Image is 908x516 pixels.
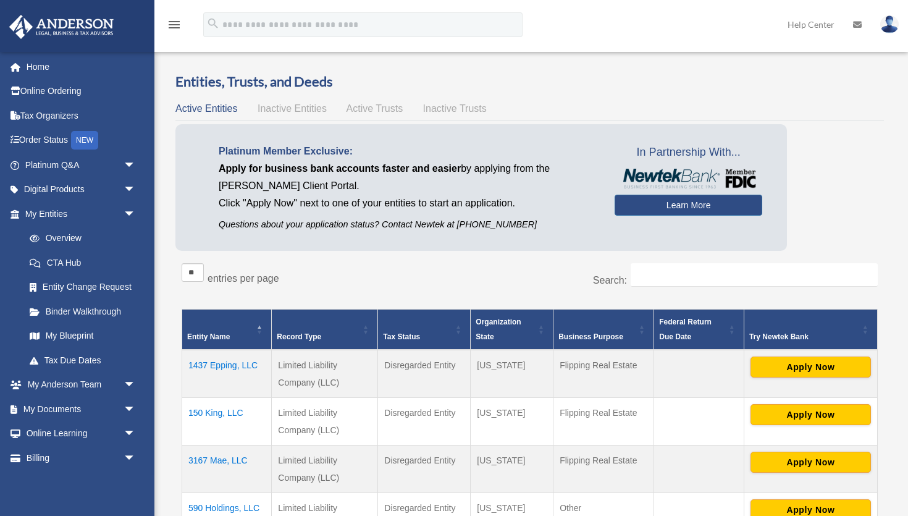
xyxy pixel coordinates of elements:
a: Tax Organizers [9,103,154,128]
td: Flipping Real Estate [553,397,654,445]
label: entries per page [208,273,279,284]
th: Record Type: Activate to sort [272,309,378,350]
td: [US_STATE] [471,397,553,445]
a: Binder Walkthrough [17,299,148,324]
a: My Anderson Teamarrow_drop_down [9,373,154,397]
a: Online Ordering [9,79,154,104]
th: Business Purpose: Activate to sort [553,309,654,350]
th: Federal Return Due Date: Activate to sort [654,309,744,350]
span: Inactive Trusts [423,103,487,114]
span: arrow_drop_down [124,446,148,471]
td: Disregarded Entity [378,397,471,445]
button: Apply Now [750,452,871,473]
td: Limited Liability Company (LLC) [272,397,378,445]
h3: Entities, Trusts, and Deeds [175,72,884,91]
a: Home [9,54,154,79]
a: Online Learningarrow_drop_down [9,421,154,446]
img: NewtekBankLogoSM.png [621,169,756,188]
td: Disregarded Entity [378,445,471,493]
th: Organization State: Activate to sort [471,309,553,350]
div: NEW [71,131,98,150]
a: My Documentsarrow_drop_down [9,397,154,421]
a: My Entitiesarrow_drop_down [9,201,148,226]
p: Platinum Member Exclusive: [219,143,596,160]
a: CTA Hub [17,250,148,275]
button: Apply Now [750,404,871,425]
span: Entity Name [187,332,230,341]
span: Inactive Entities [258,103,327,114]
span: arrow_drop_down [124,373,148,398]
td: Disregarded Entity [378,350,471,398]
th: Entity Name: Activate to invert sorting [182,309,272,350]
img: Anderson Advisors Platinum Portal [6,15,117,39]
td: Flipping Real Estate [553,445,654,493]
a: Platinum Q&Aarrow_drop_down [9,153,154,177]
i: search [206,17,220,30]
a: Order StatusNEW [9,128,154,153]
a: menu [167,22,182,32]
div: Try Newtek Bank [749,329,859,344]
td: 1437 Epping, LLC [182,350,272,398]
a: Overview [17,226,142,251]
th: Tax Status: Activate to sort [378,309,471,350]
span: Active Entities [175,103,237,114]
td: Limited Liability Company (LLC) [272,445,378,493]
span: Tax Status [383,332,420,341]
span: arrow_drop_down [124,421,148,447]
a: Entity Change Request [17,275,148,300]
span: Federal Return Due Date [659,318,712,341]
span: Organization State [476,318,521,341]
span: In Partnership With... [615,143,762,163]
span: Apply for business bank accounts faster and easier [219,163,461,174]
a: Tax Due Dates [17,348,148,373]
a: My Blueprint [17,324,148,349]
td: 150 King, LLC [182,397,272,445]
button: Apply Now [750,357,871,378]
td: 3167 Mae, LLC [182,445,272,493]
th: Try Newtek Bank : Activate to sort [744,309,877,350]
p: Questions about your application status? Contact Newtek at [PHONE_NUMBER] [219,217,596,232]
td: [US_STATE] [471,350,553,398]
td: Limited Liability Company (LLC) [272,350,378,398]
p: by applying from the [PERSON_NAME] Client Portal. [219,160,596,195]
img: User Pic [880,15,899,33]
span: Business Purpose [558,332,623,341]
span: arrow_drop_down [124,153,148,178]
span: Active Trusts [347,103,403,114]
span: Record Type [277,332,321,341]
label: Search: [593,275,627,285]
span: arrow_drop_down [124,397,148,422]
span: arrow_drop_down [124,177,148,203]
td: [US_STATE] [471,445,553,493]
a: Learn More [615,195,762,216]
p: Click "Apply Now" next to one of your entities to start an application. [219,195,596,212]
a: Digital Productsarrow_drop_down [9,177,154,202]
span: arrow_drop_down [124,201,148,227]
td: Flipping Real Estate [553,350,654,398]
i: menu [167,17,182,32]
a: Billingarrow_drop_down [9,446,154,470]
a: Events Calendar [9,470,154,495]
